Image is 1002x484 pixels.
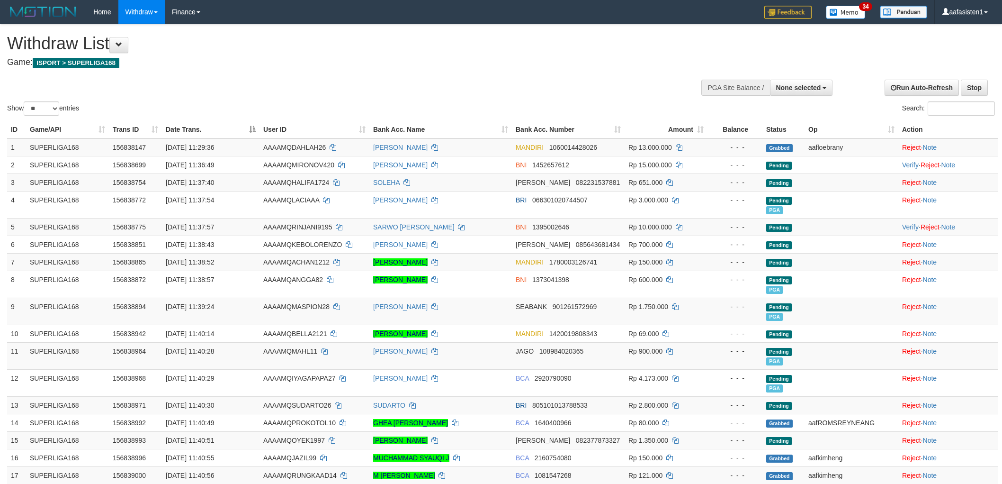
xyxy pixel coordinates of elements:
[898,466,998,484] td: ·
[532,223,569,231] span: Copy 1395002646 to clipboard
[923,276,937,283] a: Note
[628,374,668,382] span: Rp 4.173.000
[263,276,323,283] span: AAAAMQANGGA82
[628,347,662,355] span: Rp 900.000
[113,303,146,310] span: 156838894
[516,276,527,283] span: BNI
[902,472,921,479] a: Reject
[516,437,570,444] span: [PERSON_NAME]
[373,402,405,409] a: SUDARTO
[263,223,332,231] span: AAAAMQRINJANI9195
[961,80,988,96] a: Stop
[549,330,597,338] span: Copy 1420019808343 to clipboard
[898,396,998,414] td: ·
[928,101,995,116] input: Search:
[923,454,937,462] a: Note
[373,330,428,338] a: [PERSON_NAME]
[113,454,146,462] span: 156838996
[26,138,109,156] td: SUPERLIGA168
[7,369,26,396] td: 12
[166,144,214,151] span: [DATE] 11:29:36
[628,330,659,338] span: Rp 69.000
[516,419,529,427] span: BCA
[7,191,26,218] td: 4
[766,224,792,232] span: Pending
[26,191,109,218] td: SUPERLIGA168
[33,58,119,68] span: ISPORT > SUPERLIGA168
[373,179,400,186] a: SOLEHA
[766,144,793,152] span: Grabbed
[113,374,146,382] span: 156838968
[628,161,672,169] span: Rp 15.000.000
[859,2,872,11] span: 34
[166,241,214,248] span: [DATE] 11:38:43
[7,325,26,342] td: 10
[628,303,668,310] span: Rp 1.750.000
[7,174,26,191] td: 3
[941,223,955,231] a: Note
[766,197,792,205] span: Pending
[263,303,330,310] span: AAAAMQMASPION28
[923,472,937,479] a: Note
[535,472,572,479] span: Copy 1081547268 to clipboard
[628,258,662,266] span: Rp 150.000
[766,276,792,284] span: Pending
[263,419,336,427] span: AAAAMQPROKOTOL10
[7,101,79,116] label: Show entries
[7,121,26,138] th: ID
[898,414,998,431] td: ·
[898,342,998,369] td: ·
[902,161,919,169] a: Verify
[373,144,428,151] a: [PERSON_NAME]
[880,6,927,18] img: panduan.png
[516,258,544,266] span: MANDIRI
[701,80,769,96] div: PGA Site Balance /
[898,156,998,174] td: · ·
[7,271,26,298] td: 8
[7,156,26,174] td: 2
[766,162,792,170] span: Pending
[766,241,792,249] span: Pending
[902,374,921,382] a: Reject
[711,453,759,463] div: - - -
[113,179,146,186] span: 156838754
[766,437,792,445] span: Pending
[766,455,793,463] span: Grabbed
[902,276,921,283] a: Reject
[805,449,898,466] td: aafkimheng
[26,466,109,484] td: SUPERLIGA168
[373,241,428,248] a: [PERSON_NAME]
[26,396,109,414] td: SUPERLIGA168
[766,402,792,410] span: Pending
[628,402,668,409] span: Rp 2.800.000
[113,241,146,248] span: 156838851
[166,374,214,382] span: [DATE] 11:40:29
[532,276,569,283] span: Copy 1373041398 to clipboard
[516,241,570,248] span: [PERSON_NAME]
[7,466,26,484] td: 17
[898,174,998,191] td: ·
[628,454,662,462] span: Rp 150.000
[770,80,833,96] button: None selected
[553,303,597,310] span: Copy 901261572969 to clipboard
[516,303,547,310] span: SEABANK
[7,5,79,19] img: MOTION_logo.png
[898,325,998,342] td: ·
[628,276,662,283] span: Rp 600.000
[711,401,759,410] div: - - -
[711,418,759,428] div: - - -
[766,286,783,294] span: Marked by aafchhiseyha
[923,179,937,186] a: Note
[707,121,762,138] th: Balance
[576,241,620,248] span: Copy 085643681434 to clipboard
[259,121,369,138] th: User ID: activate to sort column ascending
[941,161,955,169] a: Note
[576,437,620,444] span: Copy 082377873327 to clipboard
[373,454,449,462] a: MUCHAMMAD SYAUQI J
[766,384,783,393] span: Marked by aafsoycanthlai
[628,241,662,248] span: Rp 700.000
[512,121,625,138] th: Bank Acc. Number: activate to sort column ascending
[166,276,214,283] span: [DATE] 11:38:57
[902,330,921,338] a: Reject
[166,419,214,427] span: [DATE] 11:40:49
